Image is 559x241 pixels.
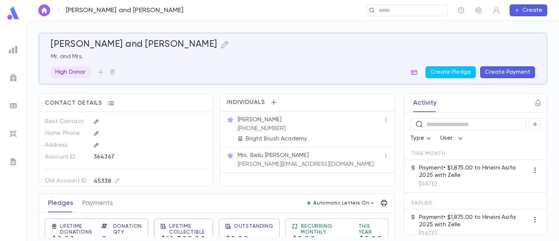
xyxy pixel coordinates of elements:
img: home_white.a664292cf8c1dea59945f0da9f25487c.svg [40,7,49,13]
span: Outstanding [234,223,273,229]
p: [DATE] [419,230,529,237]
div: User [440,131,465,146]
p: [PHONE_NUMBER] [238,125,286,132]
span: Lifetime Donations [60,223,92,235]
div: 364367 [94,151,183,162]
p: Payment • $1,875.00 to Hineini Asifa 2025 with Zelle [419,214,529,228]
div: High Donor [51,66,90,78]
div: 45338 [94,177,120,186]
h5: [PERSON_NAME] and [PERSON_NAME] [51,39,217,50]
span: Recurring Monthly [301,223,350,235]
p: Mr. and Mrs. [51,53,535,60]
p: Mrs. Beilu [PERSON_NAME] [238,152,309,159]
p: [PERSON_NAME] [238,116,282,123]
p: Address [45,139,87,151]
span: Contact Details [45,99,102,107]
span: Individuals [227,99,265,106]
img: imports_grey.530a8a0e642e233f2baf0ef88e8c9fcb.svg [9,129,18,138]
span: Donation Qty [113,223,142,235]
div: Type [410,131,433,146]
p: [PERSON_NAME] and [PERSON_NAME] [66,6,184,14]
span: User [440,135,453,141]
p: Old Account ID [45,175,87,187]
img: batches_grey.339ca447c9d9533ef1741baa751efc33.svg [9,101,18,110]
button: Pledges [48,194,73,212]
p: High Donor [55,69,86,76]
p: Account ID [45,151,87,163]
span: Type [410,135,424,141]
p: [DATE] [419,181,529,188]
img: reports_grey.c525e4749d1bce6a11f5fe2a8de1b229.svg [9,45,18,54]
button: Create Pledge [426,66,476,78]
span: Earlier [412,200,432,206]
img: campaigns_grey.99e729a5f7ee94e3726e6486bddda8f1.svg [9,73,18,82]
p: Best Contact [45,116,87,128]
p: Bright Brush Academy [246,135,307,143]
img: letters_grey.7941b92b52307dd3b8a917253454ce1c.svg [9,157,18,166]
button: Activity [413,94,437,112]
p: Automatic Letters On [313,200,369,206]
button: Create [510,4,547,16]
button: Create Payment [480,66,535,78]
span: This Year [359,223,382,235]
p: Payment • $1,875.00 to Hineini Asifa 2025 with Zelle [419,164,529,179]
img: logo [6,6,21,20]
p: Home Phone [45,128,87,139]
span: This Month [412,151,445,157]
button: Automatic Letters On [304,198,378,208]
span: Lifetime Collectible [169,223,206,235]
p: [PERSON_NAME][EMAIL_ADDRESS][DOMAIN_NAME] [238,161,374,168]
button: Payments [82,194,113,212]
